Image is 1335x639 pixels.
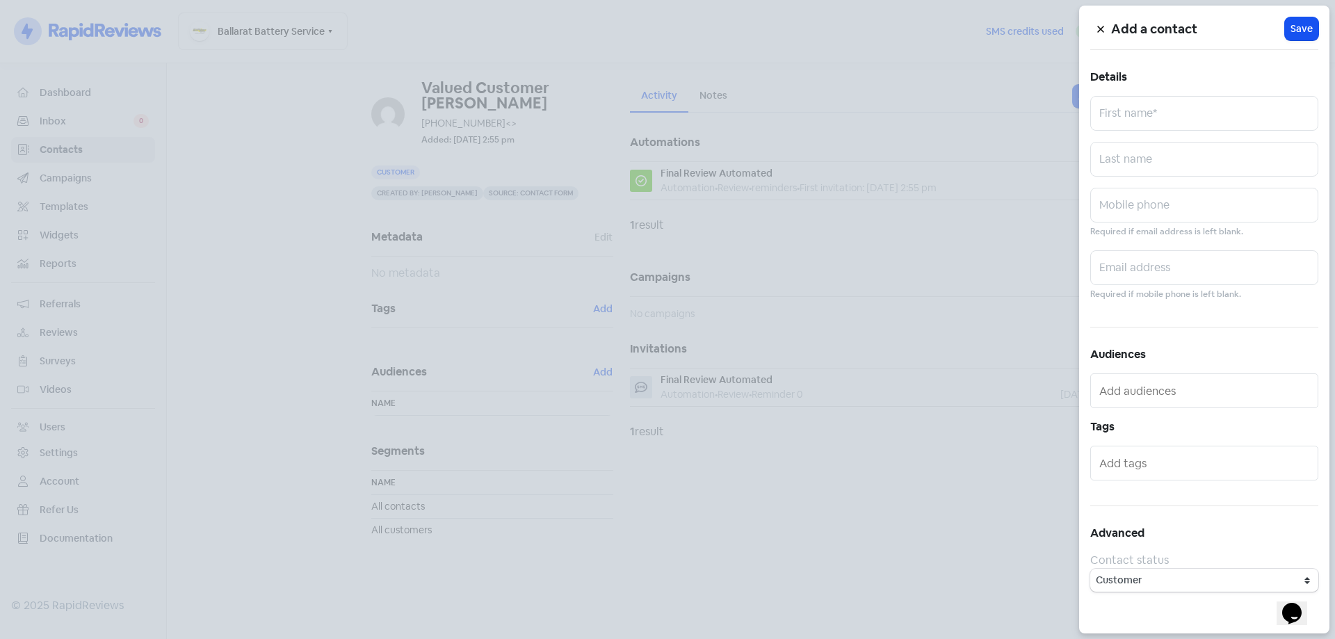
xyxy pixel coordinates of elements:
[1090,552,1318,569] div: Contact status
[1290,22,1313,36] span: Save
[1090,288,1241,301] small: Required if mobile phone is left blank.
[1090,416,1318,437] h5: Tags
[1111,19,1285,40] h5: Add a contact
[1285,17,1318,40] button: Save
[1090,96,1318,131] input: First name
[1090,225,1243,238] small: Required if email address is left blank.
[1099,380,1312,402] input: Add audiences
[1099,452,1312,474] input: Add tags
[1090,523,1318,544] h5: Advanced
[1090,188,1318,223] input: Mobile phone
[1090,67,1318,88] h5: Details
[1090,344,1318,365] h5: Audiences
[1277,583,1321,625] iframe: chat widget
[1090,250,1318,285] input: Email address
[1090,142,1318,177] input: Last name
